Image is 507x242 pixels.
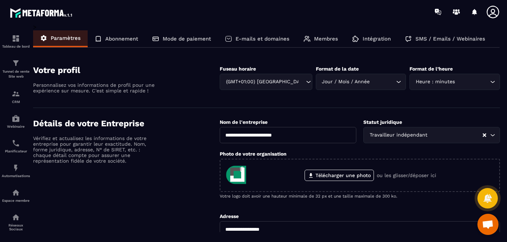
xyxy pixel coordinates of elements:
label: Fuseau horaire [220,66,256,72]
div: Search for option [409,74,500,90]
a: social-networksocial-networkRéseaux Sociaux [2,208,30,236]
a: formationformationCRM [2,84,30,109]
img: formation [12,90,20,98]
a: automationsautomationsAutomatisations [2,158,30,183]
img: scheduler [12,139,20,147]
h4: Votre profil [33,65,220,75]
img: formation [12,34,20,43]
img: formation [12,59,20,67]
h4: Détails de votre Entreprise [33,119,220,128]
div: Search for option [316,74,406,90]
label: Format de la date [316,66,359,72]
p: Personnalisez vos informations de profil pour une expérience sur mesure. C'est simple et rapide ! [33,82,156,93]
a: schedulerschedulerPlanificateur [2,134,30,158]
img: automations [12,114,20,123]
img: automations [12,188,20,197]
p: CRM [2,100,30,104]
p: E-mails et domaines [236,36,289,42]
button: Clear Selected [483,133,486,138]
label: Adresse [220,213,239,219]
p: Paramètres [51,35,81,41]
p: Membres [314,36,338,42]
a: automationsautomationsWebinaire [2,109,30,134]
p: Planificateur [2,149,30,153]
label: Format de l’heure [409,66,453,72]
label: Nom de l'entreprise [220,119,268,125]
p: Automatisations [2,174,30,178]
p: Mode de paiement [163,36,211,42]
p: Réseaux Sociaux [2,223,30,231]
p: Tableau de bord [2,44,30,48]
label: Statut juridique [363,119,402,125]
img: automations [12,164,20,172]
p: Espace membre [2,199,30,202]
input: Search for option [456,78,488,86]
p: Webinaire [2,125,30,128]
div: Ouvrir le chat [477,214,499,235]
img: social-network [12,213,20,222]
span: Heure : minutes [414,78,456,86]
a: automationsautomationsEspace membre [2,183,30,208]
p: ou les glisser/déposer ici [377,173,436,178]
p: Vérifiez et actualisez les informations de votre entreprise pour garantir leur exactitude. Nom, f... [33,135,156,164]
input: Search for option [299,78,304,86]
span: Travailleur indépendant [368,131,429,139]
input: Search for option [371,78,395,86]
label: Photo de votre organisation [220,151,287,157]
p: Intégration [363,36,391,42]
p: Tunnel de vente Site web [2,69,30,79]
input: Search for option [429,131,482,139]
img: logo [10,6,73,19]
label: Télécharger une photo [305,170,374,181]
div: Search for option [220,74,312,90]
a: formationformationTableau de bord [2,29,30,54]
span: Jour / Mois / Année [320,78,371,86]
p: Abonnement [105,36,138,42]
div: Search for option [363,127,500,143]
p: Votre logo doit avoir une hauteur minimale de 32 px et une taille maximale de 300 ko. [220,194,500,199]
span: (GMT+01:00) [GEOGRAPHIC_DATA] [224,78,299,86]
a: formationformationTunnel de vente Site web [2,54,30,84]
p: SMS / Emails / Webinaires [415,36,485,42]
